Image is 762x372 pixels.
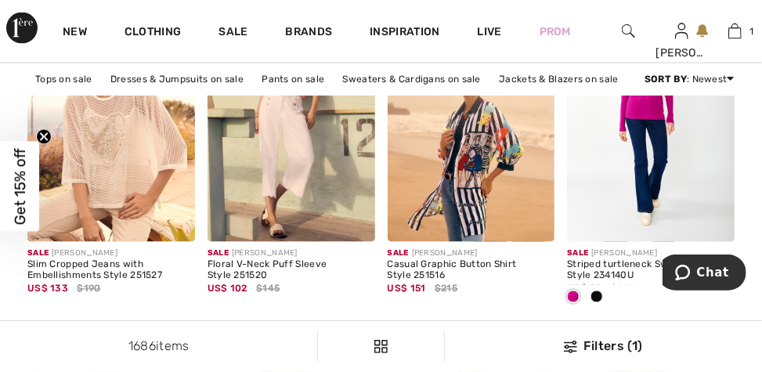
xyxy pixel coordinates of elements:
[208,278,247,294] span: US$ 102
[103,69,251,89] a: Dresses & Jumpsuits on sale
[675,22,688,41] img: My Info
[388,248,555,260] div: [PERSON_NAME]
[611,282,635,296] span: $140
[27,248,195,260] div: [PERSON_NAME]
[208,260,375,282] div: Floral V-Neck Puff Sleeve Style 251520
[208,248,375,260] div: [PERSON_NAME]
[675,23,688,38] a: Sign In
[629,69,706,89] a: Skirts on sale
[370,25,439,42] span: Inspiration
[208,244,229,258] span: Sale
[256,282,280,296] span: $145
[645,72,735,86] div: : Newest
[585,285,609,311] div: Black
[454,337,753,356] div: Filters (1)
[645,74,687,85] strong: Sort By
[622,22,635,41] img: search the website
[128,338,156,353] span: 1686
[491,69,627,89] a: Jackets & Blazers on sale
[388,260,555,282] div: Casual Graphic Button Shirt Style 251516
[335,69,489,89] a: Sweaters & Cardigans on sale
[374,340,388,353] img: Filters
[286,25,333,42] a: Brands
[27,244,49,258] span: Sale
[710,22,761,41] a: 1
[254,69,332,89] a: Pants on sale
[435,282,457,296] span: $215
[728,22,742,41] img: My Bag
[567,244,588,258] span: Sale
[567,278,602,294] span: US$ 98
[562,285,585,311] div: Magenta
[11,148,29,225] span: Get 15% off
[77,282,100,296] span: $190
[36,128,52,144] button: Close teaser
[656,45,708,61] div: [PERSON_NAME]
[478,23,502,40] a: Live
[564,341,577,353] img: Filters
[567,260,735,282] div: Striped turtleneck Sweater Style 234140U
[663,255,746,294] iframe: Opens a widget where you can chat to one of our agents
[27,278,68,294] span: US$ 133
[540,23,571,40] a: Prom
[125,25,181,42] a: Clothing
[749,24,753,38] span: 1
[27,260,195,282] div: Slim Cropped Jeans with Embellishments Style 251527
[63,25,87,42] a: New
[388,278,426,294] span: US$ 151
[388,244,409,258] span: Sale
[567,248,735,260] div: [PERSON_NAME]
[6,13,38,44] img: 1ère Avenue
[27,69,100,89] a: Tops on sale
[218,25,247,42] a: Sale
